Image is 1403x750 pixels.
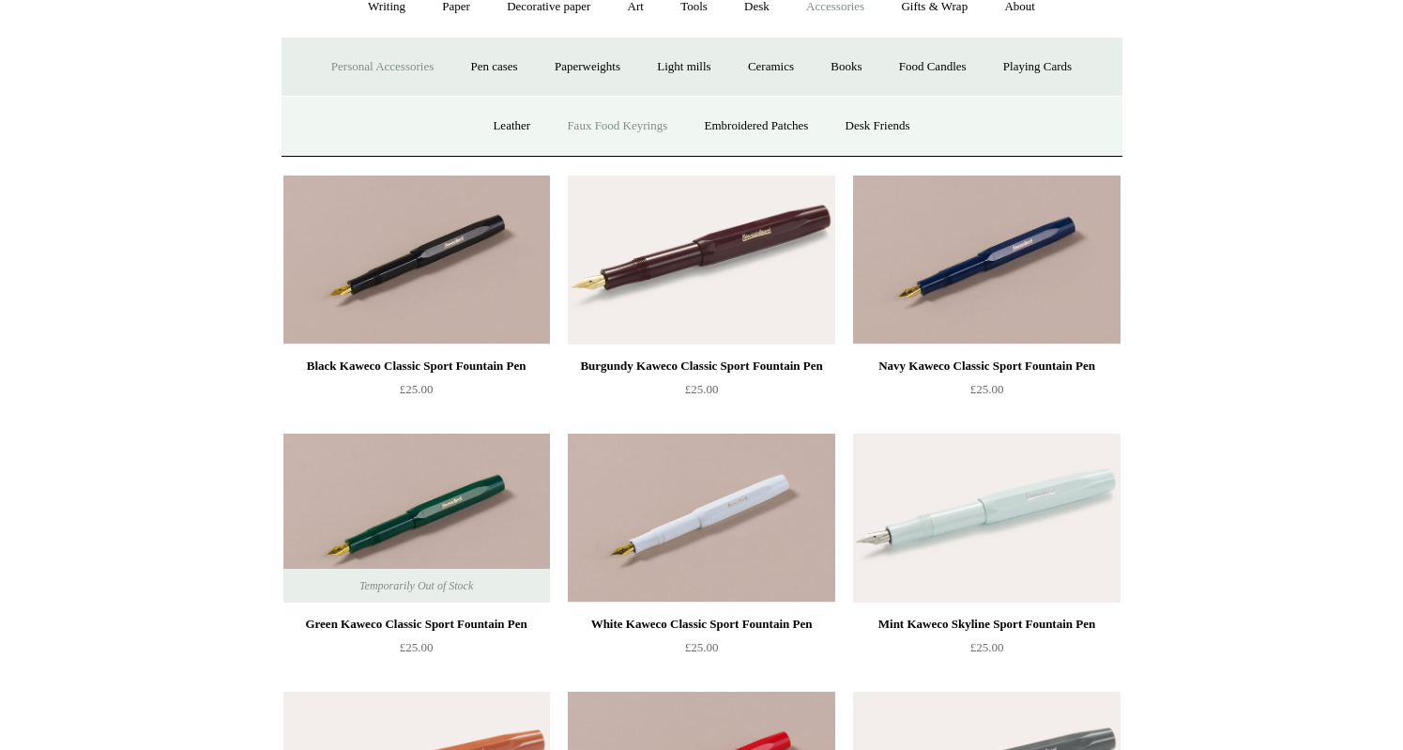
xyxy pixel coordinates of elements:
div: White Kaweco Classic Sport Fountain Pen [572,613,830,635]
a: Black Kaweco Classic Sport Fountain Pen £25.00 [283,355,550,432]
a: White Kaweco Classic Sport Fountain Pen White Kaweco Classic Sport Fountain Pen [568,434,834,603]
a: Pen cases [453,42,534,92]
a: Desk Friends [829,101,927,151]
a: Navy Kaweco Classic Sport Fountain Pen £25.00 [853,355,1120,432]
img: Burgundy Kaweco Classic Sport Fountain Pen [568,176,834,344]
img: White Kaweco Classic Sport Fountain Pen [568,434,834,603]
img: Mint Kaweco Skyline Sport Fountain Pen [853,434,1120,603]
a: Light mills [640,42,727,92]
img: Navy Kaweco Classic Sport Fountain Pen [853,176,1120,344]
span: Temporarily Out of Stock [341,569,492,603]
a: Green Kaweco Classic Sport Fountain Pen Green Kaweco Classic Sport Fountain Pen Temporarily Out o... [283,434,550,603]
span: £25.00 [970,640,1004,654]
a: Playing Cards [986,42,1089,92]
span: £25.00 [970,382,1004,396]
span: £25.00 [685,640,719,654]
div: Mint Kaweco Skyline Sport Fountain Pen [858,613,1115,635]
a: Paperweights [538,42,637,92]
a: Green Kaweco Classic Sport Fountain Pen £25.00 [283,613,550,690]
span: £25.00 [400,640,434,654]
a: Mint Kaweco Skyline Sport Fountain Pen £25.00 [853,613,1120,690]
a: Faux Food Keyrings [550,101,684,151]
div: Burgundy Kaweco Classic Sport Fountain Pen [572,355,830,377]
div: Black Kaweco Classic Sport Fountain Pen [288,355,545,377]
a: Leather [476,101,547,151]
div: Green Kaweco Classic Sport Fountain Pen [288,613,545,635]
a: White Kaweco Classic Sport Fountain Pen £25.00 [568,613,834,690]
a: Personal Accessories [314,42,450,92]
a: Books [814,42,878,92]
img: Green Kaweco Classic Sport Fountain Pen [283,434,550,603]
a: Mint Kaweco Skyline Sport Fountain Pen Mint Kaweco Skyline Sport Fountain Pen [853,434,1120,603]
a: Embroidered Patches [688,101,826,151]
a: Black Kaweco Classic Sport Fountain Pen Black Kaweco Classic Sport Fountain Pen [283,176,550,344]
a: Ceramics [731,42,811,92]
a: Food Candles [882,42,984,92]
span: £25.00 [400,382,434,396]
div: Navy Kaweco Classic Sport Fountain Pen [858,355,1115,377]
a: Burgundy Kaweco Classic Sport Fountain Pen Burgundy Kaweco Classic Sport Fountain Pen [568,176,834,344]
img: Black Kaweco Classic Sport Fountain Pen [283,176,550,344]
span: £25.00 [685,382,719,396]
a: Navy Kaweco Classic Sport Fountain Pen Navy Kaweco Classic Sport Fountain Pen [853,176,1120,344]
a: Burgundy Kaweco Classic Sport Fountain Pen £25.00 [568,355,834,432]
